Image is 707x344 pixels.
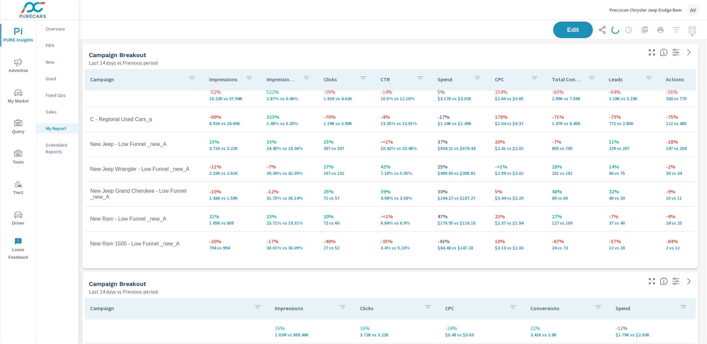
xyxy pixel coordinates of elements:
p: 1,176 vs 3,235 [609,96,655,101]
p: 18,221 vs 37,937 [209,96,256,101]
span: Edit [560,27,586,33]
p: $2.99 vs $3.02 [495,171,541,176]
p: -<1% [495,163,541,171]
p: -7% [266,163,313,171]
p: 37% [438,138,484,146]
p: 23% [266,212,313,220]
a: See more details in report [684,276,694,287]
p: 4.98% vs 3.58% [381,195,427,201]
p: 323% [266,113,313,121]
p: 10.42% vs 10.46% [381,146,427,151]
p: New [46,59,73,65]
p: 42% [381,163,427,171]
p: 27% [552,212,598,220]
p: $244.27 vs $187.27 [438,195,484,201]
p: 794 vs 994 [209,245,256,250]
p: 6.84% vs 6.9% [381,220,427,226]
p: -35% [381,237,427,245]
p: 48% [552,187,598,195]
p: -24% [445,324,520,332]
td: New Ram 1500 - Low Funnel _new_A [85,236,204,252]
p: 1,190 vs 3,984 [324,121,370,126]
p: 8.91K vs 28.65K [209,121,256,126]
p: 89 vs 60 [552,195,598,201]
p: 1,868 vs 6,445 [552,121,598,126]
p: CPC [495,76,525,83]
p: 16% [360,324,435,332]
p: -59% [324,88,370,96]
p: -7% [552,138,598,146]
p: 127 vs 100 [552,220,598,226]
p: Clicks [360,305,419,311]
p: $3.44 vs $3.29 [495,195,541,201]
span: Tools [2,150,34,166]
p: CTR [381,76,411,83]
p: Spend [438,76,468,83]
div: AV [687,4,699,16]
p: 522% [266,88,313,96]
p: 655 vs 705 [552,146,598,151]
td: C - Regional Used Cars_a [85,111,204,128]
p: 14% [609,163,655,171]
p: $3.13 vs $2.83 [495,245,541,250]
p: -67% [552,237,598,245]
button: Make Fullscreen [647,276,657,287]
p: -14% [381,88,427,96]
p: -<1% [381,212,427,220]
p: CPC [445,305,504,311]
h5: Campaign Breakout [89,280,146,287]
p: -48% [324,237,370,245]
p: 1.91K vs 4.62K [324,96,370,101]
div: nav menu [0,20,36,264]
p: 15% [209,138,256,146]
p: -12% [266,187,313,195]
p: Sales [46,108,73,115]
p: Impression Share [266,76,297,83]
p: Last 14 days vs Previous period [89,288,158,296]
p: Campaign [90,76,183,83]
p: 154% [495,88,541,96]
span: Driver [2,211,34,227]
p: -60% [552,88,598,96]
p: 23% [495,212,541,220]
p: Last 14 days vs Previous period [89,59,158,67]
p: $1,790.69 vs $2,031.15 [616,332,690,337]
p: 5% [438,88,484,96]
div: Fixed Ops [36,90,79,100]
p: 24.45% vs 18.36% [266,146,313,151]
span: This is a summary of PMAX performance results by campaign. Each column can be sorted. [660,277,668,285]
p: 10.5% vs 12.18% [381,96,427,101]
p: 20% [495,138,541,146]
span: PURE Insights [2,28,34,44]
span: My Market [2,89,34,105]
p: 1,426 vs 1,592 [209,195,256,201]
p: 25% [438,163,484,171]
p: -4% [381,113,427,121]
p: 1.48% vs 0.35% [266,121,313,126]
p: -71% [552,113,598,121]
p: -7% [609,212,655,220]
p: $934.21 vs $679.44 [438,146,484,151]
span: Tier2 [2,180,34,197]
div: Overview [36,24,79,34]
p: -11% [209,163,256,171]
p: 24 vs 73 [552,245,598,250]
p: -73% [609,113,655,121]
div: Sales [36,107,79,117]
p: $84.48 vs $147.28 [438,245,484,250]
p: Conversions [530,305,589,311]
span: Query [2,119,34,136]
p: 229 vs 207 [609,146,655,151]
span: Advertise [2,58,34,75]
p: 39.39% vs 42.39% [266,171,313,176]
p: Used [46,75,73,82]
span: Leave Feedback [2,238,34,261]
p: 16% [275,324,349,332]
p: Impressions [275,305,333,311]
button: Edit [553,22,593,38]
p: 13.35% vs 13.91% [381,121,427,126]
p: 27% [324,163,370,171]
p: 1,011,234 vs 869,459 [275,332,349,337]
p: -<1% [381,138,427,146]
p: 23.71% vs 19.31% [266,220,313,226]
